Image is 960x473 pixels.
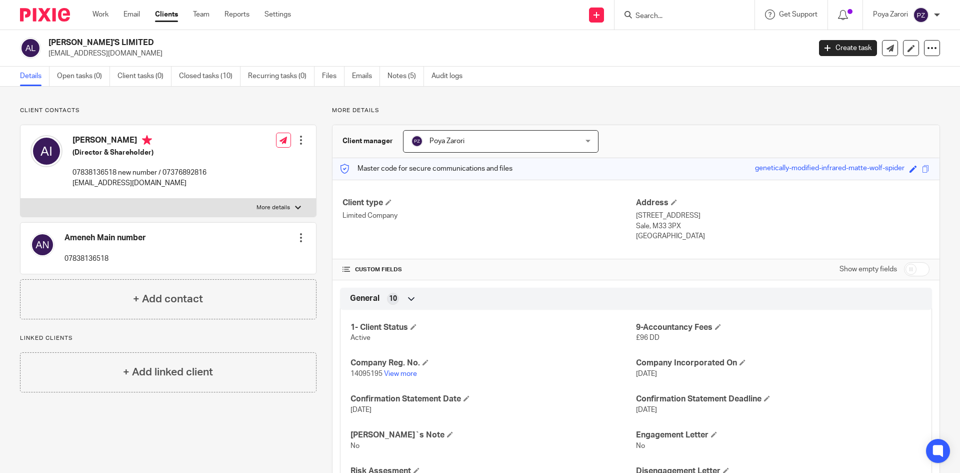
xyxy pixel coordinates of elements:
[248,67,314,86] a: Recurring tasks (0)
[193,10,209,20] a: Team
[64,233,146,243] h4: Ameneh Main number
[48,38,653,48] h2: [PERSON_NAME]'S LIMITED
[429,138,464,145] span: Poya Zarori
[636,406,657,413] span: [DATE]
[411,135,423,147] img: svg%3E
[839,264,897,274] label: Show empty fields
[20,8,70,22] img: Pixie
[350,334,370,341] span: Active
[340,164,512,174] p: Master code for secure communications and files
[350,406,371,413] span: [DATE]
[123,364,213,380] h4: + Add linked client
[123,10,140,20] a: Email
[350,293,379,304] span: General
[342,266,636,274] h4: CUSTOM FIELDS
[636,358,921,368] h4: Company Incorporated On
[384,370,417,377] a: View more
[350,370,382,377] span: 14095195
[352,67,380,86] a: Emails
[636,430,921,440] h4: Engagement Letter
[636,211,929,221] p: [STREET_ADDRESS]
[72,135,206,148] h4: [PERSON_NAME]
[179,67,240,86] a: Closed tasks (10)
[20,38,41,59] img: svg%3E
[322,67,344,86] a: Files
[350,394,636,404] h4: Confirmation Statement Date
[72,148,206,158] h5: (Director & Shareholder)
[873,10,908,20] p: Poya Zarori
[819,40,877,56] a: Create task
[779,11,817,18] span: Get Support
[913,7,929,23] img: svg%3E
[117,67,171,86] a: Client tasks (0)
[387,67,424,86] a: Notes (5)
[57,67,110,86] a: Open tasks (0)
[636,334,659,341] span: £96 DD
[342,211,636,221] p: Limited Company
[350,430,636,440] h4: [PERSON_NAME]`s Note
[636,198,929,208] h4: Address
[431,67,470,86] a: Audit logs
[30,135,62,167] img: svg%3E
[72,178,206,188] p: [EMAIL_ADDRESS][DOMAIN_NAME]
[30,233,54,257] img: svg%3E
[350,322,636,333] h4: 1- Client Status
[342,198,636,208] h4: Client type
[636,322,921,333] h4: 9-Accountancy Fees
[634,12,724,21] input: Search
[155,10,178,20] a: Clients
[332,107,940,115] p: More details
[20,67,49,86] a: Details
[264,10,291,20] a: Settings
[20,107,316,115] p: Client contacts
[755,163,904,175] div: genetically-modified-infrared-matte-wolf-spider
[636,394,921,404] h4: Confirmation Statement Deadline
[64,254,146,264] p: 07838136518
[142,135,152,145] i: Primary
[92,10,108,20] a: Work
[20,334,316,342] p: Linked clients
[342,136,393,146] h3: Client manager
[72,168,206,178] p: 07838136518 new number / 07376892816
[389,294,397,304] span: 10
[636,370,657,377] span: [DATE]
[48,49,804,59] p: [EMAIL_ADDRESS][DOMAIN_NAME]
[636,221,929,231] p: Sale, M33 3PX
[636,442,645,449] span: No
[133,291,203,307] h4: + Add contact
[350,442,359,449] span: No
[256,204,290,212] p: More details
[224,10,249,20] a: Reports
[350,358,636,368] h4: Company Reg. No.
[636,231,929,241] p: [GEOGRAPHIC_DATA]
